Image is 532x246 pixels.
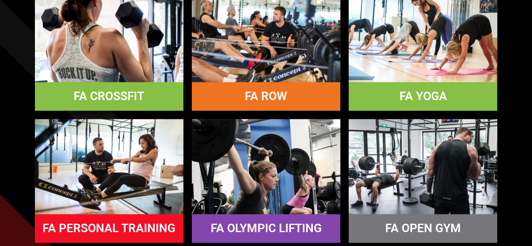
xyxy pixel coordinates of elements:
[385,221,461,235] a: FA OPEN GYM
[245,89,287,103] a: FA ROW
[74,89,144,103] a: FA CROSSFIT
[210,221,321,235] a: FA OLYMPIC LIFTING
[399,89,447,103] a: FA YOGA
[42,221,175,235] a: FA PERSONAL TRAINING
